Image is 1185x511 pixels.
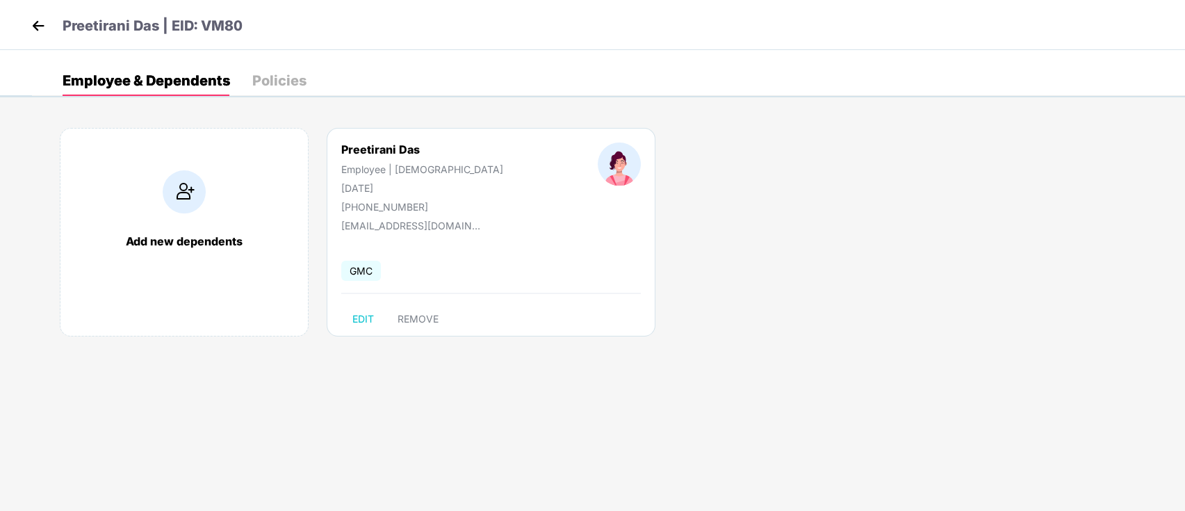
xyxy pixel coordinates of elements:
[386,308,450,330] button: REMOVE
[341,308,385,330] button: EDIT
[63,74,230,88] div: Employee & Dependents
[341,163,503,175] div: Employee | [DEMOGRAPHIC_DATA]
[341,261,381,281] span: GMC
[74,234,294,248] div: Add new dependents
[341,220,480,232] div: [EMAIL_ADDRESS][DOMAIN_NAME]
[252,74,307,88] div: Policies
[352,314,374,325] span: EDIT
[341,143,503,156] div: Preetirani Das
[398,314,439,325] span: REMOVE
[28,15,49,36] img: back
[163,170,206,213] img: addIcon
[341,182,503,194] div: [DATE]
[341,201,503,213] div: [PHONE_NUMBER]
[63,15,243,37] p: Preetirani Das | EID: VM80
[598,143,641,186] img: profileImage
